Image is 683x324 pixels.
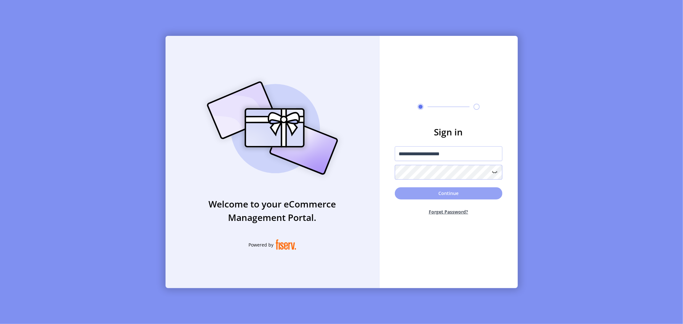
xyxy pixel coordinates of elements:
h3: Welcome to your eCommerce Management Portal. [166,197,379,224]
button: Continue [395,187,502,199]
h3: Sign in [395,125,502,139]
img: card_Illustration.svg [197,74,348,182]
span: Powered by [249,241,274,248]
button: Forget Password? [395,203,502,220]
